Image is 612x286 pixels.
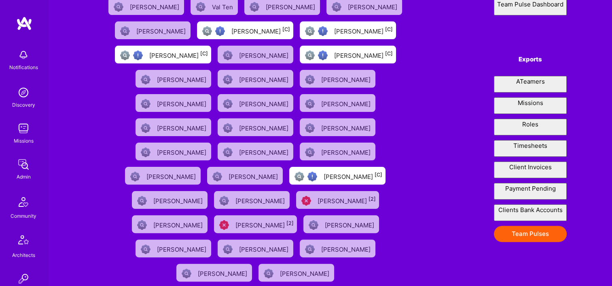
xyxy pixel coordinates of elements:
img: Not Scrubbed [223,50,233,60]
img: Not Scrubbed [141,147,150,157]
div: [PERSON_NAME] [318,195,376,205]
sup: [2] [368,196,376,202]
div: [PERSON_NAME] [239,146,290,157]
img: Not Scrubbed [264,269,273,278]
div: [PERSON_NAME] [146,170,197,181]
div: Missions [14,137,34,145]
img: Not fully vetted [120,50,130,60]
img: Not Scrubbed [223,147,233,157]
a: Not Scrubbed[PERSON_NAME] [173,261,255,285]
div: [PERSON_NAME] [239,49,290,60]
a: Not Scrubbed[PERSON_NAME] [122,164,204,188]
img: Not Scrubbed [309,220,318,230]
img: Not Scrubbed [223,99,233,109]
div: [PERSON_NAME] [334,25,393,36]
img: Unqualified [219,220,229,230]
img: Architects [14,231,33,251]
img: High Potential User [307,172,317,181]
img: Not fully vetted [305,50,315,60]
a: Not Scrubbed[PERSON_NAME] [204,164,286,188]
a: Not Scrubbed[PERSON_NAME] [132,91,214,115]
img: bell [15,47,32,63]
div: [PERSON_NAME] [153,195,204,205]
img: Not fully vetted [305,26,315,36]
a: Not Scrubbed[PERSON_NAME] [132,115,214,139]
div: [PERSON_NAME] [157,122,208,132]
img: teamwork [15,120,32,137]
a: Not Scrubbed[PERSON_NAME] [214,139,296,164]
div: [PERSON_NAME] [130,1,181,11]
a: Not Scrubbed[PERSON_NAME] [255,261,337,285]
a: Not Scrubbed[PERSON_NAME] [296,115,379,139]
div: [PERSON_NAME] [334,49,393,60]
sup: [C] [385,26,393,32]
button: Payment Pending [494,183,567,200]
a: Not Scrubbed[PERSON_NAME] [214,67,296,91]
div: [PERSON_NAME] [280,267,331,278]
img: Not Scrubbed [223,123,233,133]
div: Admin [17,172,31,181]
div: Community [11,212,36,220]
img: Not fully vetted [294,172,304,181]
a: Not Scrubbed[PERSON_NAME] [112,18,194,42]
div: [PERSON_NAME] [239,98,290,108]
div: Discovery [12,101,35,109]
div: [PERSON_NAME] [198,267,249,278]
div: [PERSON_NAME] [239,243,290,254]
div: [PERSON_NAME] [321,146,372,157]
a: Not Scrubbed[PERSON_NAME] [129,212,211,236]
a: Not Scrubbed[PERSON_NAME] [214,91,296,115]
div: [PERSON_NAME] [239,74,290,84]
img: Not Scrubbed [332,2,341,12]
img: Community [14,192,33,212]
a: Not Scrubbed[PERSON_NAME] [296,91,379,115]
div: [PERSON_NAME] [266,1,317,11]
img: Not Scrubbed [141,123,150,133]
img: admin teamwork [15,156,32,172]
div: [PERSON_NAME] [229,170,280,181]
button: Missions [494,97,567,114]
div: [PERSON_NAME] [157,146,208,157]
img: Not Scrubbed [212,172,222,181]
sup: [C] [282,26,290,32]
a: Not Scrubbed[PERSON_NAME] [214,236,296,261]
button: Team Pulses [494,226,567,242]
img: Not Scrubbed [196,2,205,12]
img: Not Scrubbed [120,26,130,36]
sup: [2] [286,220,294,226]
a: Not Scrubbed[PERSON_NAME] [214,42,296,67]
img: Not Scrubbed [305,244,315,254]
img: Not Scrubbed [141,99,150,109]
div: [PERSON_NAME] [321,122,372,132]
img: High Potential User [133,50,143,60]
a: Not Scrubbed[PERSON_NAME] [296,236,379,261]
img: High Potential User [318,50,328,60]
div: [PERSON_NAME] [348,1,399,11]
button: ATeamers [494,76,567,93]
a: Unqualified[PERSON_NAME][2] [211,212,300,236]
div: Notifications [9,63,38,71]
img: Not Scrubbed [223,244,233,254]
h4: Exports [494,56,567,63]
a: Not Scrubbed[PERSON_NAME] [129,188,211,212]
button: Client Invoices [494,162,567,178]
a: Not Scrubbed[PERSON_NAME] [296,139,379,164]
div: [PERSON_NAME] [239,122,290,132]
div: [PERSON_NAME] [157,243,208,254]
a: Not fully vettedHigh Potential User[PERSON_NAME][C] [296,18,399,42]
a: Not Scrubbed[PERSON_NAME] [296,67,379,91]
img: discovery [15,84,32,101]
button: Roles [494,119,567,135]
a: Not Scrubbed[PERSON_NAME] [132,67,214,91]
img: Not Scrubbed [305,147,315,157]
a: Not Scrubbed[PERSON_NAME] [211,188,293,212]
img: Not Scrubbed [182,269,191,278]
div: [PERSON_NAME] [149,49,208,60]
a: Not Scrubbed[PERSON_NAME] [214,115,296,139]
div: [PERSON_NAME] [321,243,372,254]
div: [PERSON_NAME] [324,170,382,181]
img: Not Scrubbed [305,99,315,109]
img: Not Scrubbed [305,75,315,84]
div: [PERSON_NAME] [157,98,208,108]
img: Not Scrubbed [137,196,147,206]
